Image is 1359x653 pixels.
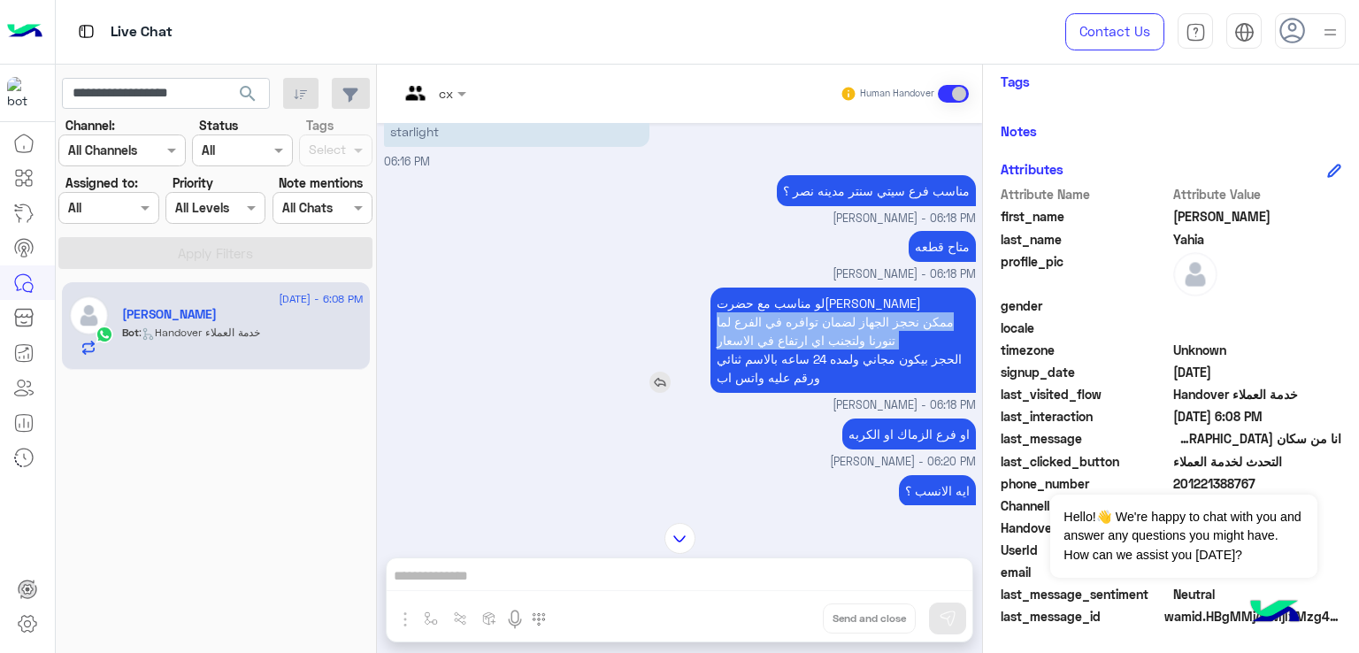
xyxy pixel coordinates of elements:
[65,116,115,134] label: Channel:
[1050,495,1317,578] span: Hello!👋 We're happy to chat with you and answer any questions you might have. How can we assist y...
[1186,22,1206,42] img: tab
[649,372,671,393] img: reply
[1173,341,1342,359] span: Unknown
[1173,363,1342,381] span: 2024-10-08T12:20:26.837Z
[1001,341,1170,359] span: timezone
[279,291,363,307] span: [DATE] - 6:08 PM
[199,116,238,134] label: Status
[1173,452,1342,471] span: التحدث لخدمة العملاء
[1173,429,1342,448] span: انا من سكان شبرا الخيمة ايفون13 الابيض متاح في انهي فرع يكون اقربلي
[833,266,976,283] span: [PERSON_NAME] - 06:18 PM
[1173,230,1342,249] span: Yahia
[1001,296,1170,315] span: gender
[1001,230,1170,249] span: last_name
[75,20,97,42] img: tab
[1173,252,1217,296] img: defaultAdmin.png
[1173,585,1342,603] span: 0
[1173,319,1342,337] span: null
[111,20,173,44] p: Live Chat
[1001,452,1170,471] span: last_clicked_button
[1001,541,1170,559] span: UserId
[226,78,270,116] button: search
[1001,385,1170,403] span: last_visited_flow
[1001,185,1170,204] span: Attribute Name
[833,211,976,227] span: [PERSON_NAME] - 06:18 PM
[1173,385,1342,403] span: Handover خدمة العملاء
[833,397,976,414] span: [PERSON_NAME] - 06:18 PM
[1001,73,1341,89] h6: Tags
[96,326,113,343] img: WhatsApp
[830,454,976,471] span: [PERSON_NAME] - 06:20 PM
[237,83,258,104] span: search
[823,603,916,634] button: Send and close
[1319,21,1341,43] img: profile
[1234,22,1255,42] img: tab
[1001,585,1170,603] span: last_message_sentiment
[1173,407,1342,426] span: 2025-08-13T15:08:37.952Z
[1173,185,1342,204] span: Attribute Value
[1001,252,1170,293] span: profile_pic
[279,173,363,192] label: Note mentions
[384,155,430,168] span: 06:16 PM
[122,307,217,322] h5: Ahmed Yahia
[1001,496,1170,515] span: ChannelId
[1001,429,1170,448] span: last_message
[1001,474,1170,493] span: phone_number
[1164,607,1341,626] span: wamid.HBgMMjAxMjIxMzg4NzY3FQIAEhggN0EzNzc3RTAxRjA0NUE2QzcwMTk4MUIyMkEwMENFMjIA
[65,173,138,192] label: Assigned to:
[7,77,39,109] img: 1403182699927242
[1001,161,1063,177] h6: Attributes
[710,288,976,393] p: 6/8/2025, 6:18 PM
[173,173,213,192] label: Priority
[122,326,139,339] span: Bot
[1001,363,1170,381] span: signup_date
[860,87,934,101] small: Human Handover
[69,296,109,335] img: defaultAdmin.png
[58,237,372,269] button: Apply Filters
[7,13,42,50] img: Logo
[1178,13,1213,50] a: tab
[899,475,976,506] p: 6/8/2025, 6:20 PM
[139,326,260,339] span: : Handover خدمة العملاء
[384,97,649,147] p: 6/8/2025, 6:16 PM
[1001,407,1170,426] span: last_interaction
[1001,319,1170,337] span: locale
[1173,296,1342,315] span: null
[1173,207,1342,226] span: Ahmed
[1065,13,1164,50] a: Contact Us
[777,175,976,206] p: 6/8/2025, 6:18 PM
[664,523,695,554] img: scroll
[842,419,976,449] p: 6/8/2025, 6:20 PM
[1001,519,1170,537] span: HandoverOn
[1001,207,1170,226] span: first_name
[1244,582,1306,644] img: hulul-logo.png
[1001,123,1037,139] h6: Notes
[1001,607,1161,626] span: last_message_id
[909,231,976,262] p: 6/8/2025, 6:18 PM
[1001,563,1170,581] span: email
